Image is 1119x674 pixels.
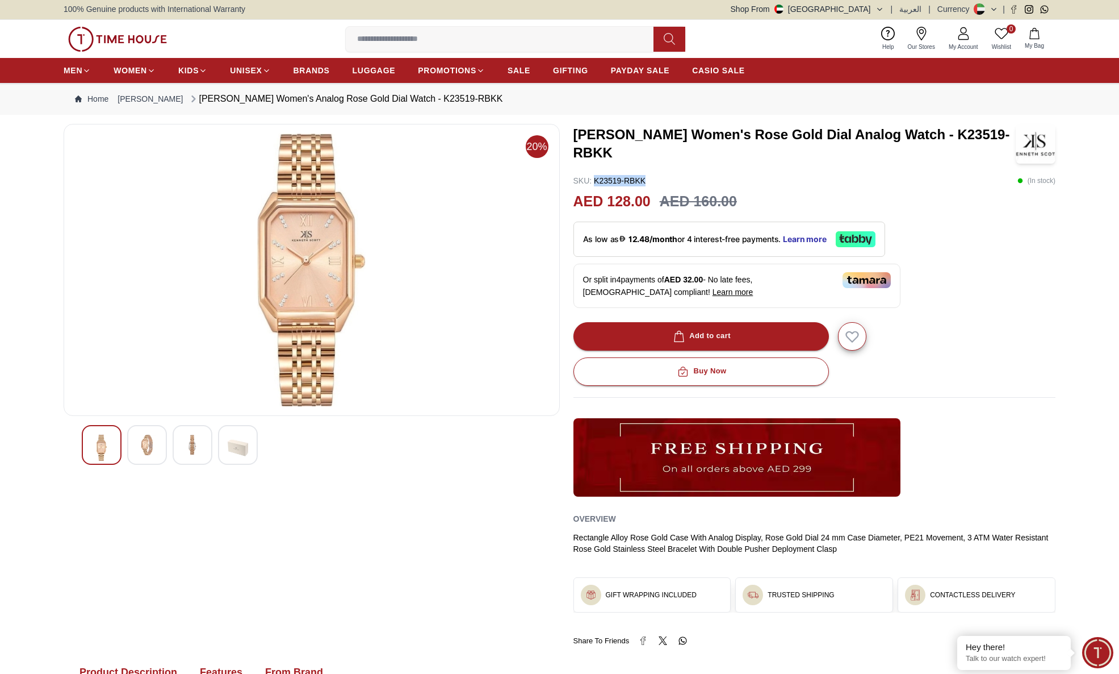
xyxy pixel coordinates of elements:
[573,418,900,497] img: ...
[64,83,1055,115] nav: Breadcrumb
[553,65,588,76] span: GIFTING
[508,60,530,81] a: SALE
[91,435,112,461] img: Kenneth Scott Women's Analog Rose Gold Dial Watch - K23519-RBKK
[1040,5,1049,14] a: Whatsapp
[692,60,745,81] a: CASIO SALE
[1020,41,1049,50] span: My Bag
[508,65,530,76] span: SALE
[526,135,548,158] span: 20%
[768,590,834,600] h3: TRUSTED SHIPPING
[178,60,207,81] a: KIDS
[114,65,147,76] span: WOMEN
[611,65,669,76] span: PAYDAY SALE
[230,60,270,81] a: UNISEX
[573,126,1016,162] h3: [PERSON_NAME] Women's Rose Gold Dial Analog Watch - K23519-RBKK
[230,65,262,76] span: UNISEX
[118,93,183,105] a: [PERSON_NAME]
[937,3,974,15] div: Currency
[573,510,616,527] h2: Overview
[68,27,167,52] img: ...
[664,275,703,284] span: AED 32.00
[713,288,753,297] span: Learn more
[64,3,245,15] span: 100% Genuine products with International Warranty
[930,590,1015,600] h3: CONTACTLESS DELIVERY
[875,24,901,53] a: Help
[573,176,592,185] span: SKU :
[731,3,884,15] button: Shop From[GEOGRAPHIC_DATA]
[294,60,330,81] a: BRANDS
[671,330,731,343] div: Add to cart
[747,589,758,601] img: ...
[692,65,745,76] span: CASIO SALE
[228,435,248,461] img: Kenneth Scott Women's Analog Rose Gold Dial Watch - K23519-RBKK
[899,3,921,15] button: العربية
[64,65,82,76] span: MEN
[878,43,899,51] span: Help
[418,65,476,76] span: PROMOTIONS
[985,24,1018,53] a: 0Wishlist
[966,642,1062,653] div: Hey there!
[1003,3,1005,15] span: |
[573,264,900,308] div: Or split in 4 payments of - No late fees, [DEMOGRAPHIC_DATA] compliant!
[137,435,157,455] img: Kenneth Scott Women's Analog Rose Gold Dial Watch - K23519-RBKK
[944,43,983,51] span: My Account
[1007,24,1016,34] span: 0
[573,357,829,386] button: Buy Now
[675,365,726,378] div: Buy Now
[573,322,829,351] button: Add to cart
[188,92,503,106] div: [PERSON_NAME] Women's Analog Rose Gold Dial Watch - K23519-RBKK
[178,65,199,76] span: KIDS
[891,3,893,15] span: |
[182,435,203,455] img: Kenneth Scott Women's Analog Rose Gold Dial Watch - K23519-RBKK
[353,60,396,81] a: LUGGAGE
[114,60,156,81] a: WOMEN
[1016,124,1055,164] img: Kenneth Scott Women's Rose Gold Dial Analog Watch - K23519-RBKK
[928,3,931,15] span: |
[75,93,108,105] a: Home
[353,65,396,76] span: LUGGAGE
[611,60,669,81] a: PAYDAY SALE
[1082,637,1113,668] div: Chat Widget
[774,5,783,14] img: United Arab Emirates
[573,175,646,186] p: K23519-RBKK
[64,60,91,81] a: MEN
[987,43,1016,51] span: Wishlist
[1009,5,1018,14] a: Facebook
[901,24,942,53] a: Our Stores
[843,272,891,288] img: Tamara
[606,590,697,600] h3: GIFT WRAPPING INCLUDED
[660,191,737,213] h3: AED 160.00
[1025,5,1033,14] a: Instagram
[418,60,485,81] a: PROMOTIONS
[553,60,588,81] a: GIFTING
[966,654,1062,664] p: Talk to our watch expert!
[73,134,550,406] img: Kenneth Scott Women's Analog Rose Gold Dial Watch - K23519-RBKK
[573,191,651,213] h2: AED 128.00
[294,65,330,76] span: BRANDS
[585,589,597,601] img: ...
[903,43,940,51] span: Our Stores
[1018,26,1051,52] button: My Bag
[573,532,1056,555] div: Rectangle Alloy Rose Gold Case With Analog Display, Rose Gold Dial 24 mm Case Diameter, PE21 Move...
[910,589,921,601] img: ...
[573,635,630,647] span: Share To Friends
[1017,175,1055,186] p: ( In stock )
